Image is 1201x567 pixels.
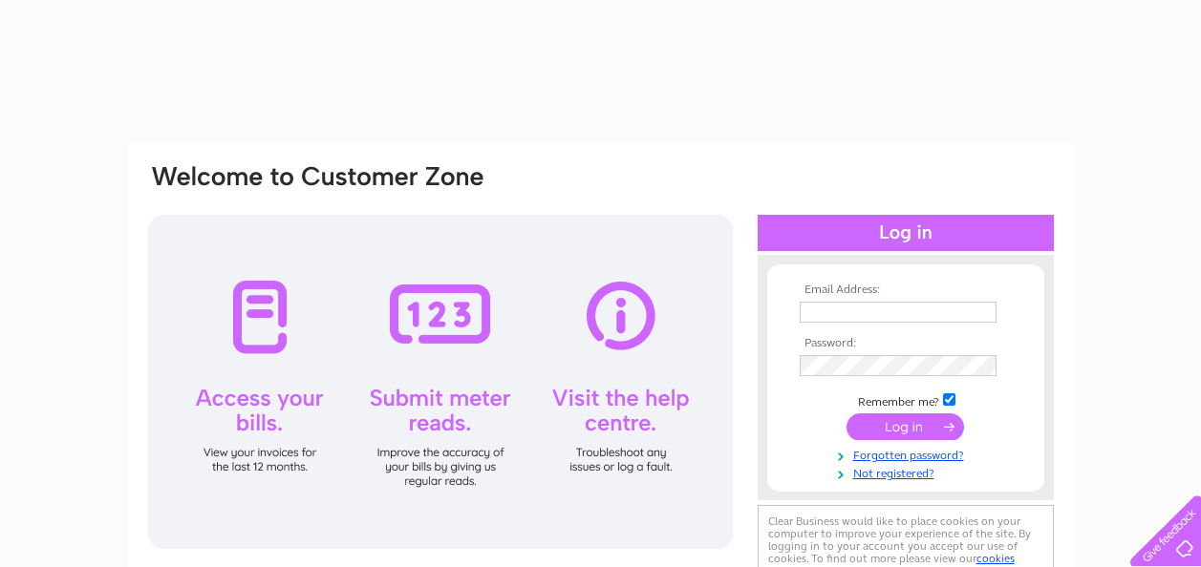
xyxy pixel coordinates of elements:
[800,463,1017,481] a: Not registered?
[795,390,1017,409] td: Remember me?
[800,445,1017,463] a: Forgotten password?
[795,337,1017,350] th: Password:
[795,283,1017,297] th: Email Address:
[847,413,964,440] input: Submit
